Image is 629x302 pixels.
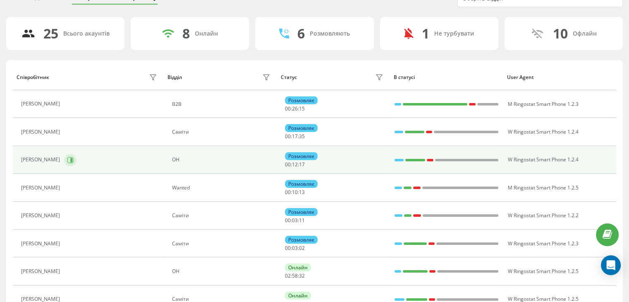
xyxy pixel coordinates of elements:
div: Розмовляє [285,236,318,244]
div: : : [285,273,305,279]
div: 1 [422,26,429,41]
span: M Ringostat Smart Phone 1.2.5 [507,184,578,191]
span: 26 [292,105,298,112]
div: : : [285,106,305,112]
div: Співробітник [17,74,49,80]
div: : : [285,189,305,195]
div: Онлайн [195,30,218,37]
span: W Ringostat Smart Phone 1.2.3 [507,240,578,247]
div: Open Intercom Messenger [601,255,621,275]
div: 8 [182,26,190,41]
span: 12 [292,161,298,168]
div: Відділ [167,74,182,80]
span: 00 [285,189,291,196]
span: W Ringostat Smart Phone 1.2.4 [507,156,578,163]
div: Офлайн [572,30,596,37]
div: [PERSON_NAME] [21,157,62,163]
div: Розмовляє [285,96,318,104]
div: Розмовляє [285,152,318,160]
span: 00 [285,105,291,112]
div: [PERSON_NAME] [21,296,62,302]
div: В2В [172,101,273,107]
span: 17 [299,161,305,168]
div: Саміти [172,296,273,302]
div: Саміти [172,241,273,247]
span: W Ringostat Smart Phone 1.2.4 [507,128,578,135]
span: 13 [299,189,305,196]
div: Розмовляють [310,30,350,37]
div: ОН [172,268,273,274]
span: 15 [299,105,305,112]
div: Всього акаунтів [63,30,110,37]
span: 17 [292,133,298,140]
div: 10 [552,26,567,41]
span: 58 [292,272,298,279]
div: [PERSON_NAME] [21,268,62,274]
div: Онлайн [285,264,311,271]
div: Саміти [172,213,273,218]
span: 00 [285,133,291,140]
div: ОН [172,157,273,163]
span: 10 [292,189,298,196]
div: : : [285,134,305,139]
div: : : [285,245,305,251]
div: [PERSON_NAME] [21,129,62,135]
div: [PERSON_NAME] [21,213,62,218]
div: Онлайн [285,292,311,300]
div: Розмовляє [285,124,318,132]
div: Статус [281,74,297,80]
div: 25 [43,26,58,41]
span: 03 [292,217,298,224]
span: 11 [299,217,305,224]
span: 00 [285,244,291,252]
span: 35 [299,133,305,140]
div: User Agent [507,74,612,80]
div: : : [285,218,305,223]
div: [PERSON_NAME] [21,101,62,107]
div: Не турбувати [434,30,474,37]
div: [PERSON_NAME] [21,241,62,247]
span: M Ringostat Smart Phone 1.2.3 [507,101,578,108]
span: 02 [285,272,291,279]
span: 03 [292,244,298,252]
div: : : [285,162,305,168]
div: Саміти [172,129,273,135]
div: Wanted [172,185,273,191]
div: Розмовляє [285,180,318,188]
span: 00 [285,161,291,168]
span: W Ringostat Smart Phone 1.2.5 [507,268,578,275]
span: 32 [299,272,305,279]
span: 00 [285,217,291,224]
div: [PERSON_NAME] [21,185,62,191]
div: Розмовляє [285,208,318,216]
div: В статусі [394,74,499,80]
div: 6 [297,26,305,41]
span: W Ringostat Smart Phone 1.2.2 [507,212,578,219]
span: 02 [299,244,305,252]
